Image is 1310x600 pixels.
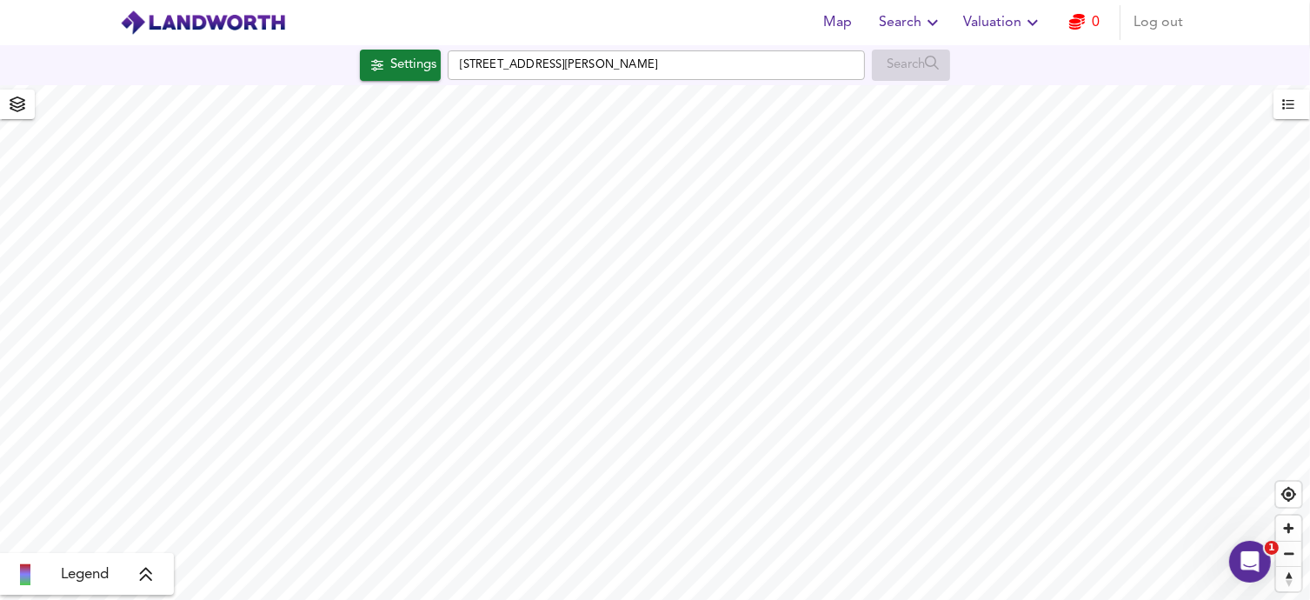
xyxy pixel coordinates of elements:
[390,54,436,77] div: Settings
[964,10,1043,35] span: Valuation
[1134,10,1184,35] span: Log out
[61,564,109,585] span: Legend
[1276,542,1301,566] span: Zoom out
[1127,5,1191,40] button: Log out
[873,5,950,40] button: Search
[1276,541,1301,566] button: Zoom out
[1276,516,1301,541] button: Zoom in
[1265,541,1279,555] span: 1
[880,10,943,35] span: Search
[1276,566,1301,591] button: Reset bearing to north
[120,10,286,36] img: logo
[360,50,441,81] button: Settings
[1057,5,1113,40] button: 0
[1229,541,1271,583] iframe: Intercom live chat
[1276,567,1301,591] span: Reset bearing to north
[810,5,866,40] button: Map
[360,50,441,81] div: Click to configure Search Settings
[1069,10,1100,35] a: 0
[448,50,865,80] input: Enter a location...
[1276,482,1301,507] button: Find my location
[957,5,1050,40] button: Valuation
[817,10,859,35] span: Map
